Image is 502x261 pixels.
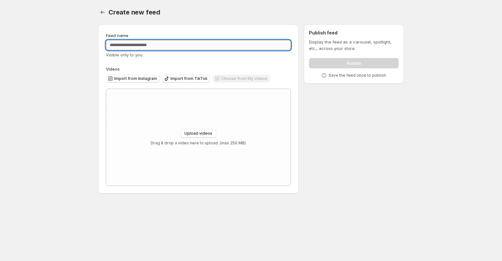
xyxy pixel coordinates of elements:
button: Upload videos [181,129,216,138]
span: Create new feed [108,8,160,16]
span: Import from Instagram [114,76,157,81]
span: Visible only to you. [106,52,144,57]
span: Feed name [106,33,128,38]
span: Videos [106,66,120,72]
p: Drag & drop a video here to upload. (max 250 MB) [151,140,246,146]
h2: Publish feed [309,30,399,36]
p: Save the feed once to publish. [329,73,387,78]
span: Import from TikTok [171,76,208,81]
button: Import from Instagram [106,75,160,82]
span: Upload videos [184,131,212,136]
p: Display the feed as a carousel, spotlight, etc., across your store. [309,39,399,52]
button: Settings [98,8,107,17]
button: Import from TikTok [162,75,210,82]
